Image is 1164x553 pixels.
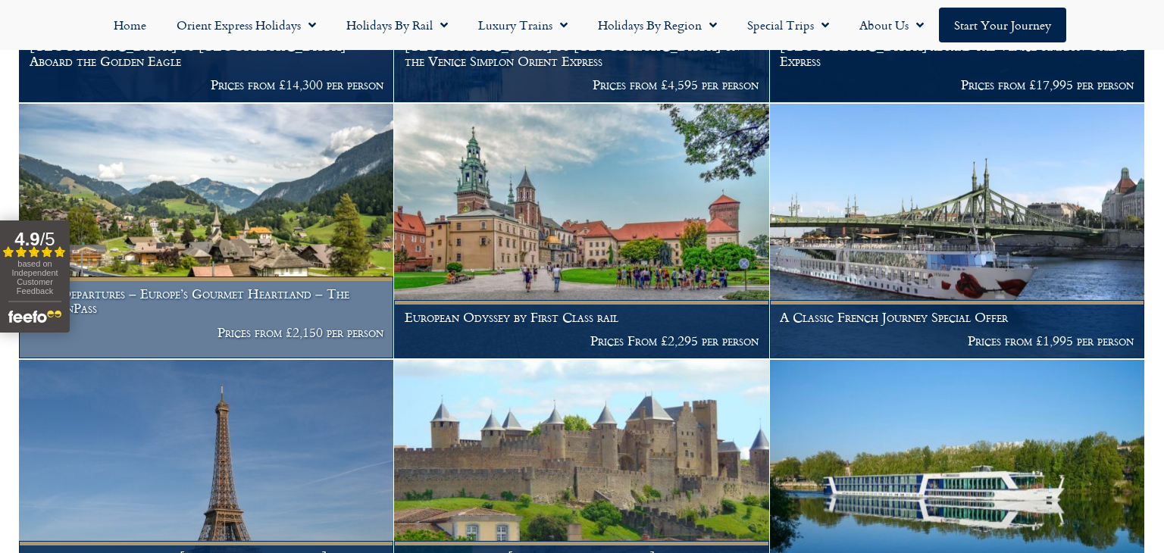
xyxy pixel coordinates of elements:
h1: A Classic French Journey Special Offer [780,310,1134,325]
p: Prices from £4,595 per person [405,77,759,92]
a: European Odyssey by First Class rail Prices From £2,295 per person [394,104,769,359]
h1: 2025 Departures – Europe’s Gourmet Heartland – The GoldenPass [30,286,383,316]
h1: European Odyssey by First Class rail [405,310,759,325]
h1: [GEOGRAPHIC_DATA] to [GEOGRAPHIC_DATA] on the Venice Simplon Orient Express [405,39,759,68]
nav: Menu [8,8,1156,42]
h1: [GEOGRAPHIC_DATA] to [GEOGRAPHIC_DATA] - Aboard the Golden Eagle [30,39,383,68]
a: A Classic French Journey Special Offer Prices from £1,995 per person [770,104,1145,359]
a: About Us [844,8,939,42]
a: Home [99,8,161,42]
p: Prices from £17,995 per person [780,77,1134,92]
p: Prices From £2,295 per person [405,333,759,348]
h1: Departures – [GEOGRAPHIC_DATA] to [GEOGRAPHIC_DATA] aboard the Venice Simplon Orient Express [780,24,1134,69]
a: Special Trips [732,8,844,42]
a: Holidays by Region [583,8,732,42]
p: Prices from £1,995 per person [780,333,1134,348]
a: 2025 Departures – Europe’s Gourmet Heartland – The GoldenPass Prices from £2,150 per person [19,104,394,359]
a: Orient Express Holidays [161,8,331,42]
p: Prices from £2,150 per person [30,325,383,340]
a: Start your Journey [939,8,1066,42]
p: Prices from £14,300 per person [30,77,383,92]
a: Holidays by Rail [331,8,463,42]
a: Luxury Trains [463,8,583,42]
